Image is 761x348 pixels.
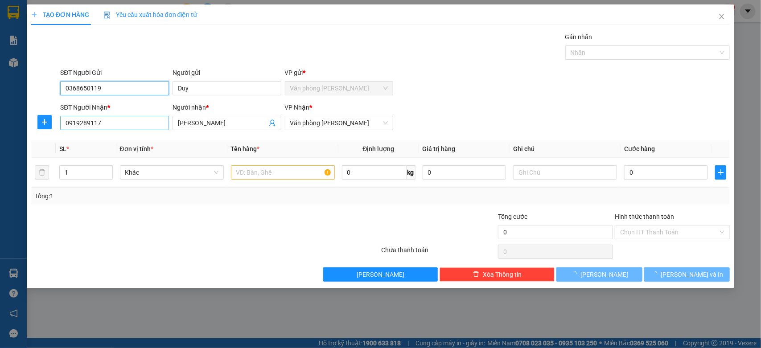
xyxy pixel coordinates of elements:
input: VD: Bàn, Ghế [231,165,335,180]
button: deleteXóa Thông tin [440,267,555,282]
span: VP Nhận [285,104,310,111]
div: Chưa thanh toán [381,245,498,261]
span: GỬI KHÁCH HÀNG [84,33,175,46]
span: loading [571,271,580,277]
th: Ghi chú [510,140,621,158]
div: Người nhận [173,102,281,112]
span: [PERSON_NAME] và In [661,270,724,279]
button: Close [709,4,734,29]
span: Giá trị hàng [423,145,456,152]
button: plus [37,115,52,129]
div: SĐT Người Gửi [60,68,169,78]
span: [PERSON_NAME] [580,270,628,279]
span: [PERSON_NAME] [24,6,78,14]
input: 0 [423,165,506,180]
span: TẠO ĐƠN HÀNG [31,11,89,18]
span: kg [407,165,415,180]
img: icon [103,12,111,19]
span: Cước hàng [624,145,655,152]
label: Gán nhãn [565,33,592,41]
span: E11, Đường số 8, Khu dân cư Nông [GEOGRAPHIC_DATA], Kv.[GEOGRAPHIC_DATA], [GEOGRAPHIC_DATA] [24,16,83,56]
span: loading [651,271,661,277]
span: 1900 8181 [24,57,50,64]
button: [PERSON_NAME] [323,267,438,282]
span: Định lượng [363,145,395,152]
button: plus [715,165,726,180]
span: close [718,13,725,20]
span: SL [59,145,66,152]
button: delete [35,165,49,180]
label: Hình thức thanh toán [615,213,674,220]
span: Văn phòng Cao Thắng [290,82,388,95]
div: Tổng: 1 [35,191,294,201]
span: Tổng cước [498,213,527,220]
span: Đơn vị tính [120,145,153,152]
div: VP gửi [285,68,394,78]
span: Tên hàng [231,145,260,152]
span: [PERSON_NAME] [357,270,404,279]
img: logo [4,27,22,53]
span: Khác [125,166,218,179]
span: Yêu cầu xuất hóa đơn điện tử [103,11,197,18]
button: [PERSON_NAME] và In [644,267,730,282]
input: Ghi Chú [513,165,617,180]
span: plus [38,119,51,126]
span: plus [716,169,726,176]
span: delete [473,271,479,278]
button: [PERSON_NAME] [556,267,642,282]
div: Người gửi [173,68,281,78]
span: Văn phòng Vũ Linh [290,116,388,130]
div: SĐT Người Nhận [60,102,169,112]
span: plus [31,12,37,18]
span: Xóa Thông tin [483,270,522,279]
span: user-add [269,119,276,127]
